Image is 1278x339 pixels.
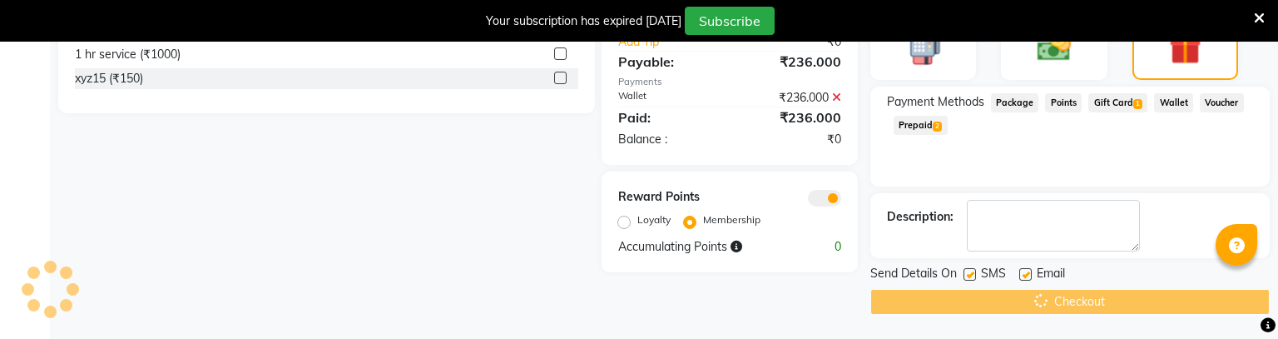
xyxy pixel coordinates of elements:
div: Reward Points [606,188,730,207]
img: _pos-terminal.svg [896,27,951,67]
label: Loyalty [637,212,671,227]
div: 1 hr service (₹1000) [75,46,181,63]
span: 2 [933,122,942,132]
span: Send Details On [870,265,957,286]
span: Prepaid [894,116,948,135]
div: ₹0 [730,131,854,148]
span: Wallet [1154,93,1193,112]
div: Payable: [606,52,730,72]
a: Add Tip [606,33,750,51]
span: Payment Methods [887,93,984,111]
div: xyz15 (₹150) [75,70,143,87]
div: 0 [791,238,853,256]
div: ₹236.000 [730,89,854,107]
div: Payments [618,75,840,89]
span: Package [991,93,1039,112]
div: Paid: [606,107,730,127]
span: Points [1045,93,1082,112]
span: SMS [981,265,1006,286]
div: Wallet [606,89,730,107]
span: 1 [1133,99,1142,109]
div: Balance : [606,131,730,148]
div: ₹236.000 [730,107,854,127]
img: _cash.svg [1027,27,1082,66]
div: Your subscription has expired [DATE] [486,12,681,30]
label: Membership [703,212,760,227]
div: Description: [887,208,954,226]
div: ₹0 [750,33,854,51]
div: Accumulating Points [606,238,791,256]
span: Email [1037,265,1065,286]
button: Subscribe [685,7,775,35]
img: _gift.svg [1159,28,1211,68]
span: Gift Card [1088,93,1147,112]
div: ₹236.000 [730,52,854,72]
span: Voucher [1200,93,1244,112]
